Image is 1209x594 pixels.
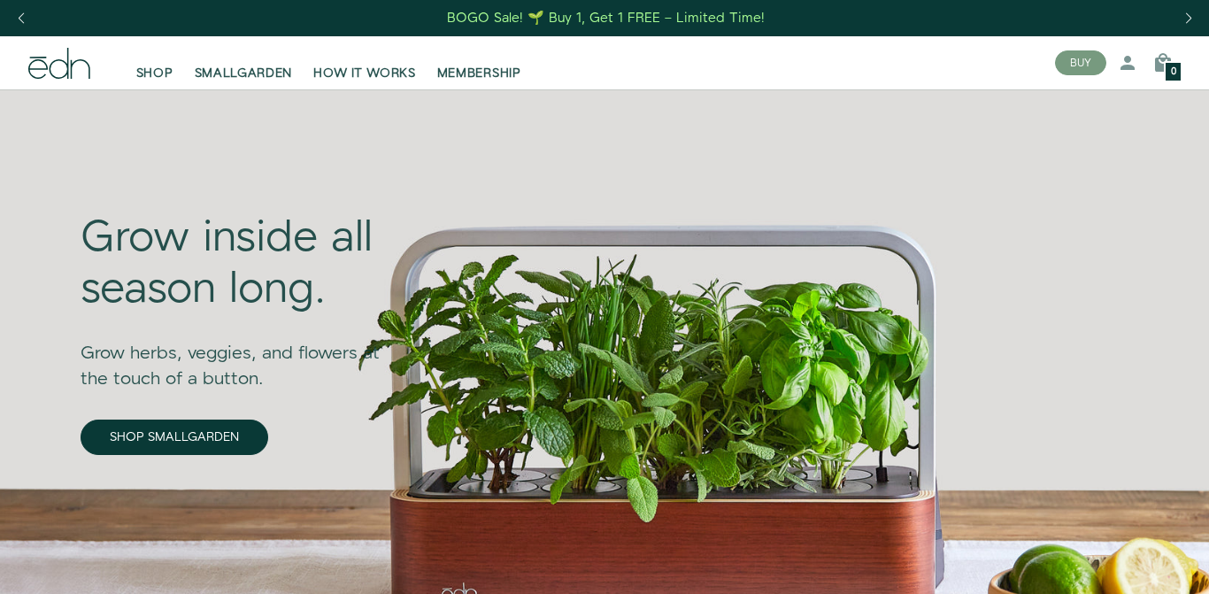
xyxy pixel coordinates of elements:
[446,4,767,32] a: BOGO Sale! 🌱 Buy 1, Get 1 FREE – Limited Time!
[195,65,293,82] span: SMALLGARDEN
[126,43,184,82] a: SHOP
[1055,50,1106,75] button: BUY
[136,65,173,82] span: SHOP
[1078,541,1191,585] iframe: Opens a widget where you can find more information
[1171,67,1176,77] span: 0
[313,65,415,82] span: HOW IT WORKS
[184,43,304,82] a: SMALLGARDEN
[427,43,532,82] a: MEMBERSHIP
[81,420,268,455] a: SHOP SMALLGARDEN
[81,316,406,392] div: Grow herbs, veggies, and flowers at the touch of a button.
[303,43,426,82] a: HOW IT WORKS
[447,9,765,27] div: BOGO Sale! 🌱 Buy 1, Get 1 FREE – Limited Time!
[81,213,406,315] div: Grow inside all season long.
[437,65,521,82] span: MEMBERSHIP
